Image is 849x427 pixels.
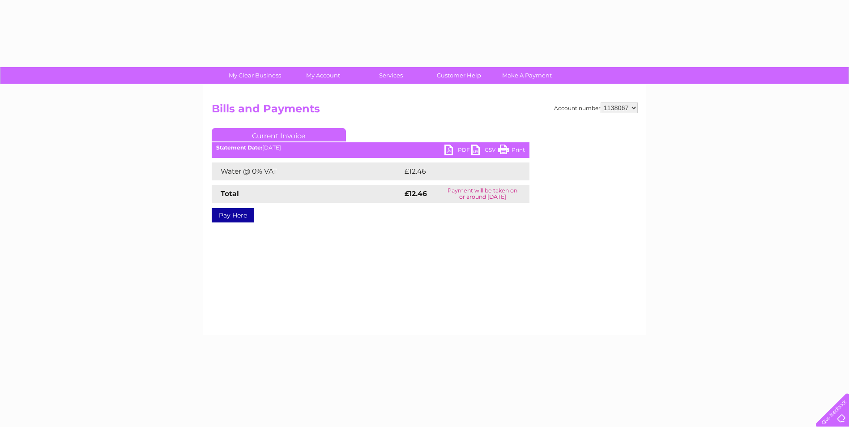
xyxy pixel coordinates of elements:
td: £12.46 [402,162,511,180]
a: PDF [444,145,471,158]
a: Make A Payment [490,67,564,84]
a: CSV [471,145,498,158]
a: My Account [286,67,360,84]
a: Current Invoice [212,128,346,141]
b: Statement Date: [216,144,262,151]
strong: Total [221,189,239,198]
a: Print [498,145,525,158]
h2: Bills and Payments [212,102,638,120]
td: Water @ 0% VAT [212,162,402,180]
div: [DATE] [212,145,529,151]
div: Account number [554,102,638,113]
a: Services [354,67,428,84]
a: Customer Help [422,67,496,84]
td: Payment will be taken on or around [DATE] [436,185,529,203]
a: Pay Here [212,208,254,222]
a: My Clear Business [218,67,292,84]
strong: £12.46 [405,189,427,198]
